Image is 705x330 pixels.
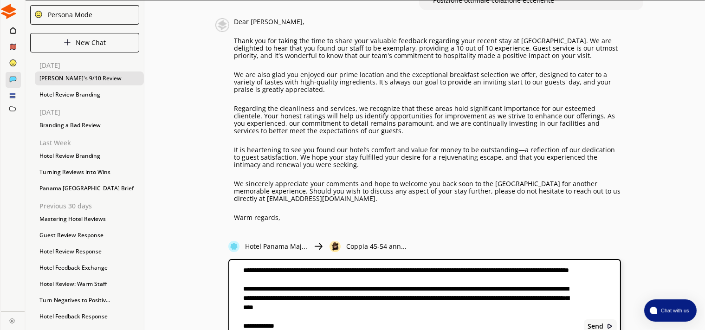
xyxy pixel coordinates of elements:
p: We are also glad you enjoyed our prime location and the exceptional breakfast selection we offer,... [234,71,621,93]
p: Hotel Panama Maj... [245,243,307,250]
p: [DATE] [39,62,144,69]
img: Close [228,241,239,252]
img: Close [215,18,229,32]
p: Coppia 45-54 ann... [346,243,407,250]
p: Last Week [39,139,144,147]
div: Turning Reviews into Wins [35,165,144,179]
p: New Chat [76,39,106,46]
span: Chat with us [657,307,691,314]
img: Close [313,241,324,252]
div: Persona Mode [45,11,92,19]
img: Close [607,323,613,330]
div: Guest Review Response [35,228,144,242]
div: Hotel Review: Warm Staff [35,277,144,291]
p: Dear [PERSON_NAME], [234,18,621,26]
p: Previous 30 days [39,202,144,210]
div: Hotel Feedback Response [35,310,144,324]
div: Hotel Review Branding [35,149,144,163]
img: Close [1,4,16,19]
div: Turn Negatives to Positiv... [35,293,144,307]
p: Thank you for taking the time to share your valuable feedback regarding your recent stay at [GEOG... [234,37,621,59]
img: Close [330,241,341,252]
p: [DATE] [39,109,144,116]
p: Warm regards, [234,214,621,221]
img: Close [34,10,43,19]
p: Regarding the cleanliness and services, we recognize that these areas hold significant importance... [234,105,621,135]
div: [PERSON_NAME]'s 9/10 Review [35,71,144,85]
div: Branding a Bad Review [35,118,144,132]
a: Close [1,311,25,328]
img: Close [64,39,71,46]
b: Send [588,323,603,330]
button: atlas-launcher [644,299,697,322]
p: It is heartening to see you found our hotel’s comfort and value for money to be outstanding—a ref... [234,146,621,168]
div: Hotel Review Response [35,245,144,259]
div: Hotel Review Branding [35,88,144,102]
div: Panama [GEOGRAPHIC_DATA] Brief [35,181,144,195]
img: Close [9,318,15,324]
div: Hotel Feedback Exchange [35,261,144,275]
div: Mastering Hotel Reviews [35,212,144,226]
p: We sincerely appreciate your comments and hope to welcome you back soon to the [GEOGRAPHIC_DATA] ... [234,180,621,202]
